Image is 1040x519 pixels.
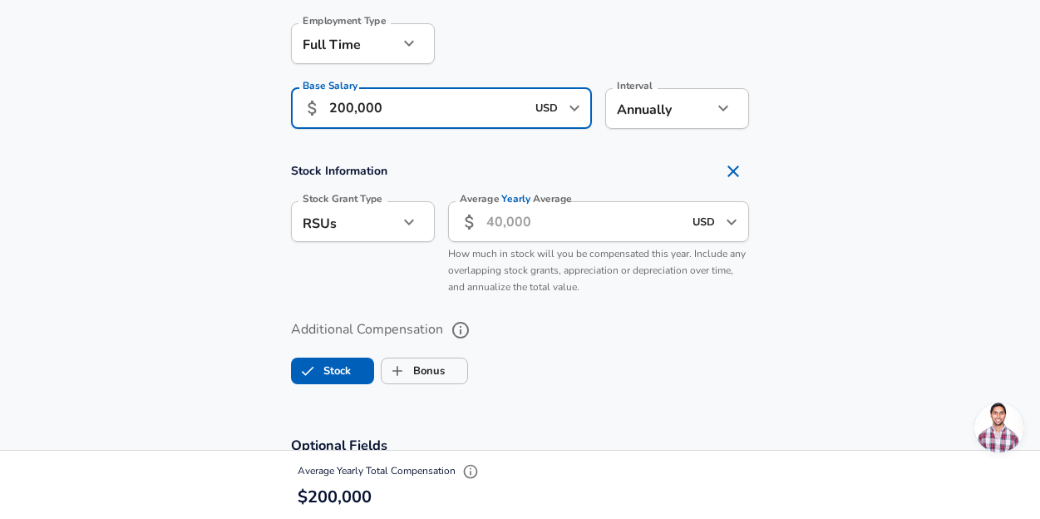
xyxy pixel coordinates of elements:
div: RSUs [291,201,398,242]
label: Base Salary [303,81,357,91]
button: Open [720,210,743,234]
div: Full Time [291,23,398,64]
button: Remove Section [717,155,750,188]
label: Interval [617,81,653,91]
span: Stock [292,355,323,387]
label: Employment Type [303,16,387,26]
input: USD [530,96,564,121]
label: Stock Grant Type [303,194,382,204]
label: Average Average [460,194,572,204]
button: Explain Total Compensation [458,459,483,484]
span: Bonus [382,355,413,387]
div: Annually [605,88,712,129]
button: Open [563,96,586,120]
h4: Stock Information [291,155,750,188]
input: USD [688,209,721,235]
div: Open chat [974,403,1024,452]
label: Bonus [382,355,445,387]
button: help [446,316,475,344]
h3: Optional Fields [291,436,750,455]
span: Average Yearly Total Compensation [298,464,483,477]
input: 100,000 [329,88,526,129]
label: Stock [292,355,351,387]
input: 40,000 [486,201,683,242]
button: BonusBonus [381,358,468,384]
span: How much in stock will you be compensated this year. Include any overlapping stock grants, apprec... [448,247,746,294]
span: Yearly [501,192,530,206]
button: StockStock [291,358,374,384]
label: Additional Compensation [291,316,750,344]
